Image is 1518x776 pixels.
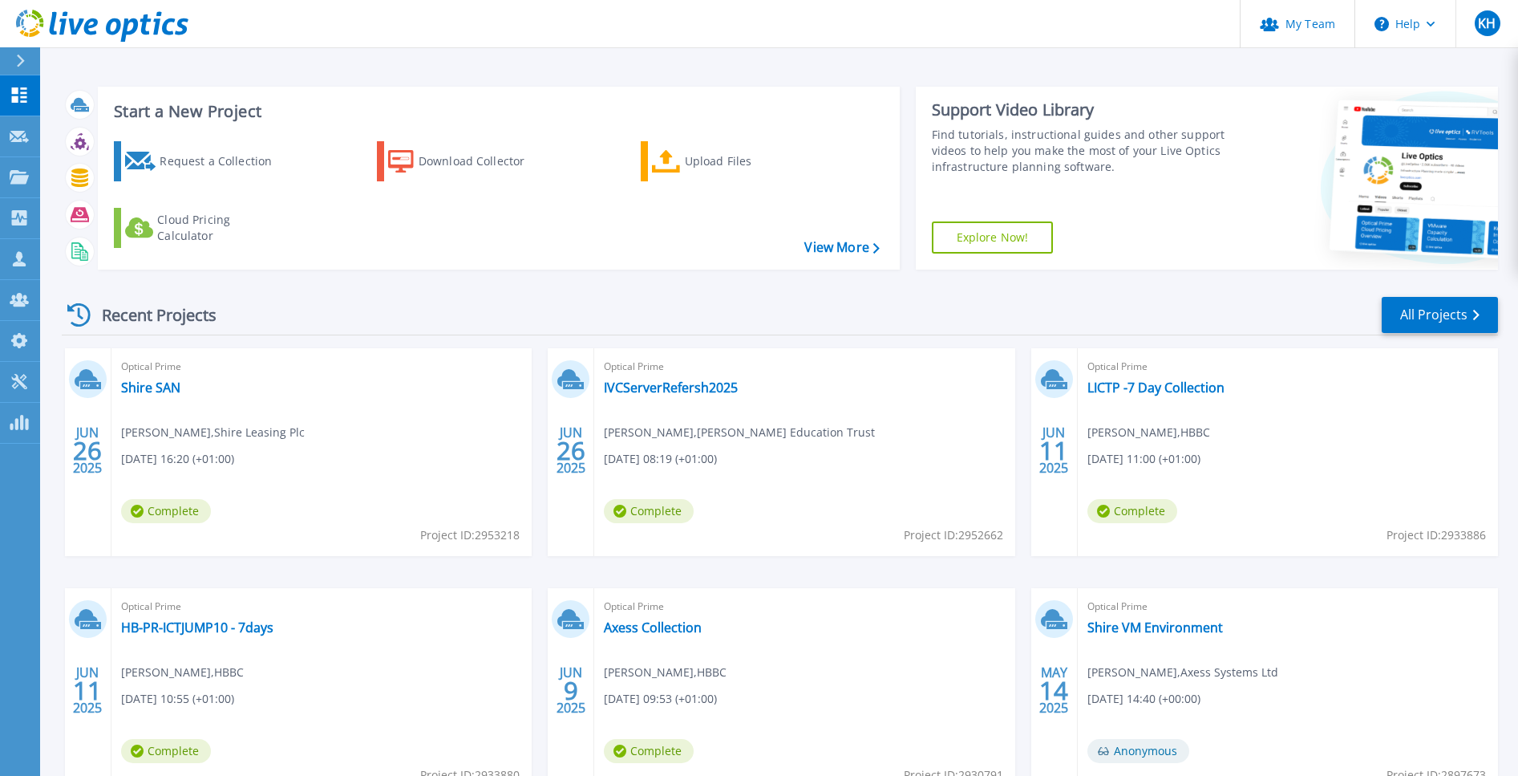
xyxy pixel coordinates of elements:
[72,421,103,480] div: JUN 2025
[604,664,727,681] span: [PERSON_NAME] , HBBC
[1038,421,1069,480] div: JUN 2025
[1039,444,1068,457] span: 11
[556,661,586,720] div: JUN 2025
[904,526,1003,544] span: Project ID: 2952662
[114,208,293,248] a: Cloud Pricing Calculator
[121,424,305,441] span: [PERSON_NAME] , Shire Leasing Plc
[932,127,1229,175] div: Find tutorials, instructional guides and other support videos to help you make the most of your L...
[604,690,717,708] span: [DATE] 09:53 (+01:00)
[804,240,879,255] a: View More
[157,212,285,244] div: Cloud Pricing Calculator
[1038,661,1069,720] div: MAY 2025
[1087,450,1200,468] span: [DATE] 11:00 (+01:00)
[73,684,102,697] span: 11
[604,598,1005,616] span: Optical Prime
[604,380,738,396] a: IVCServerRefersh2025
[1087,598,1488,616] span: Optical Prime
[121,739,211,763] span: Complete
[604,358,1005,376] span: Optical Prime
[1386,526,1486,544] span: Project ID: 2933886
[641,141,820,181] a: Upload Files
[377,141,556,181] a: Download Collector
[685,145,813,177] div: Upload Files
[121,450,234,468] span: [DATE] 16:20 (+01:00)
[556,421,586,480] div: JUN 2025
[564,684,578,697] span: 9
[419,145,547,177] div: Download Collector
[1087,380,1225,396] a: LICTP -7 Day Collection
[121,690,234,708] span: [DATE] 10:55 (+01:00)
[604,424,875,441] span: [PERSON_NAME] , [PERSON_NAME] Education Trust
[114,103,879,120] h3: Start a New Project
[557,444,585,457] span: 26
[72,661,103,720] div: JUN 2025
[1087,358,1488,376] span: Optical Prime
[1382,297,1498,333] a: All Projects
[1087,690,1200,708] span: [DATE] 14:40 (+00:00)
[604,739,694,763] span: Complete
[1087,664,1278,681] span: [PERSON_NAME] , Axess Systems Ltd
[160,145,288,177] div: Request a Collection
[1039,684,1068,697] span: 14
[121,358,522,376] span: Optical Prime
[932,100,1229,120] div: Support Video Library
[604,620,702,636] a: Axess Collection
[121,598,522,616] span: Optical Prime
[73,444,102,457] span: 26
[1478,17,1496,30] span: KH
[121,499,211,523] span: Complete
[1087,620,1223,636] a: Shire VM Environment
[121,380,180,396] a: Shire SAN
[114,141,293,181] a: Request a Collection
[604,450,717,468] span: [DATE] 08:19 (+01:00)
[1087,424,1210,441] span: [PERSON_NAME] , HBBC
[604,499,694,523] span: Complete
[932,221,1054,254] a: Explore Now!
[1087,739,1189,763] span: Anonymous
[121,664,244,681] span: [PERSON_NAME] , HBBC
[62,295,238,335] div: Recent Projects
[121,620,273,636] a: HB-PR-ICTJUMP10 - 7days
[1087,499,1177,523] span: Complete
[420,526,520,544] span: Project ID: 2953218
